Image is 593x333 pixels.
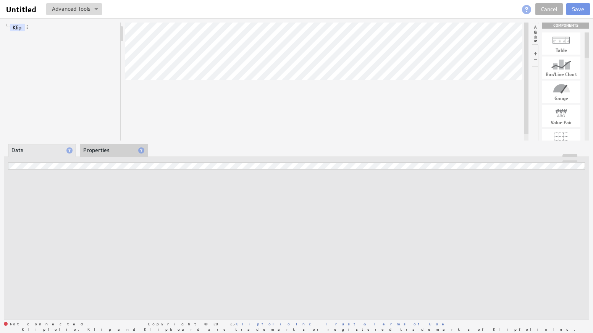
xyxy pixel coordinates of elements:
span: Copyright © 2025 [148,322,318,326]
li: Hide or show the component controls palette [532,46,538,67]
li: Data [8,144,76,157]
a: Klipfolio Inc. [236,321,318,327]
span: More actions [24,24,30,30]
div: Gauge [542,96,580,101]
button: Save [566,3,590,15]
li: Hide or show the component palette [532,24,538,45]
div: Drag & drop components onto the workspace [542,23,589,29]
span: Not connected. [4,322,89,327]
div: Bar/Line Chart [542,72,580,77]
a: Klip [10,24,24,31]
input: Untitled [3,3,42,16]
a: Cancel [535,3,563,15]
img: button-savedrop.png [94,8,98,11]
li: Properties [80,144,148,157]
span: Klipfolio, Klip and Klipboard are trademarks or registered trademarks of Klipfolio Inc. [22,327,575,331]
a: Trust & Terms of Use [326,321,449,327]
div: Table [542,48,580,53]
div: Value Pair [542,120,580,125]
